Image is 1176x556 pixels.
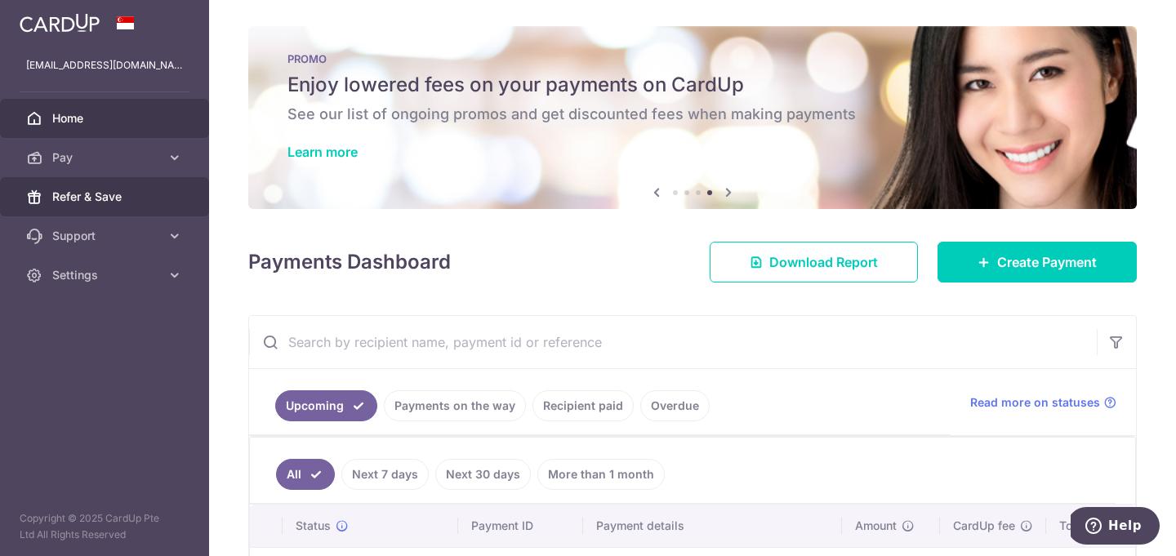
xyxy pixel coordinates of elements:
p: [EMAIL_ADDRESS][DOMAIN_NAME] [26,57,183,73]
span: Total amt. [1059,518,1113,534]
a: Read more on statuses [970,394,1116,411]
a: Learn more [287,144,358,160]
a: All [276,459,335,490]
input: Search by recipient name, payment id or reference [249,316,1097,368]
a: Next 30 days [435,459,531,490]
span: Settings [52,267,160,283]
a: Overdue [640,390,710,421]
a: Download Report [710,242,918,282]
a: Create Payment [938,242,1137,282]
img: CardUp [20,13,100,33]
a: Recipient paid [532,390,634,421]
h4: Payments Dashboard [248,247,451,277]
h6: See our list of ongoing promos and get discounted fees when making payments [287,105,1098,124]
h5: Enjoy lowered fees on your payments on CardUp [287,72,1098,98]
p: PROMO [287,52,1098,65]
span: Refer & Save [52,189,160,205]
th: Payment details [583,505,842,547]
a: Next 7 days [341,459,429,490]
span: Home [52,110,160,127]
span: Read more on statuses [970,394,1100,411]
img: Latest Promos banner [248,26,1137,209]
span: Status [296,518,331,534]
a: Payments on the way [384,390,526,421]
span: Support [52,228,160,244]
iframe: Opens a widget where you can find more information [1071,507,1160,548]
a: Upcoming [275,390,377,421]
a: More than 1 month [537,459,665,490]
th: Payment ID [458,505,583,547]
span: Pay [52,149,160,166]
span: CardUp fee [953,518,1015,534]
span: Amount [855,518,897,534]
span: Download Report [769,252,878,272]
span: Create Payment [997,252,1097,272]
